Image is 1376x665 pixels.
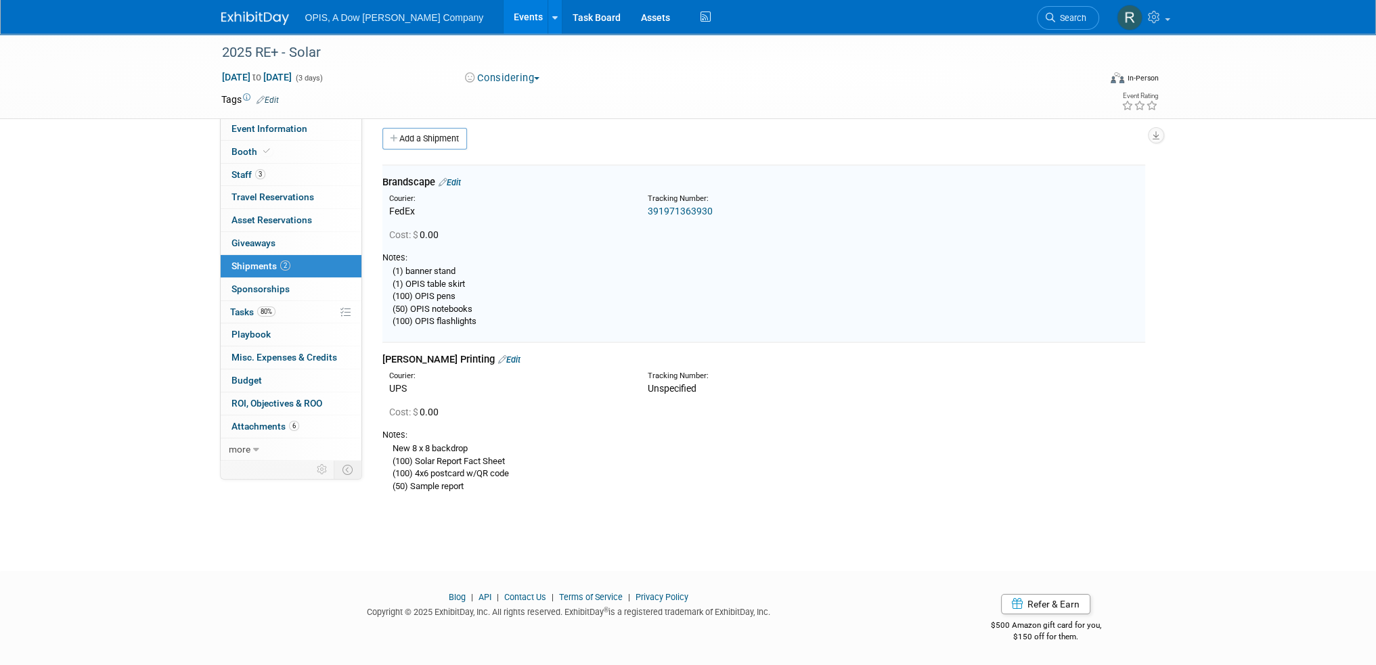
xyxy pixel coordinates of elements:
[221,93,279,106] td: Tags
[548,592,557,602] span: |
[311,461,334,478] td: Personalize Event Tab Strip
[255,169,265,179] span: 3
[221,323,361,346] a: Playbook
[937,631,1155,643] div: $150 off for them.
[231,123,307,134] span: Event Information
[382,175,1145,189] div: Brandscape
[389,229,420,240] span: Cost: $
[231,398,322,409] span: ROI, Objectives & ROO
[229,444,250,455] span: more
[231,329,271,340] span: Playbook
[636,592,688,602] a: Privacy Policy
[221,255,361,277] a: Shipments2
[294,74,323,83] span: (3 days)
[1111,72,1124,83] img: Format-Inperson.png
[221,186,361,208] a: Travel Reservations
[504,592,546,602] a: Contact Us
[648,193,951,204] div: Tracking Number:
[449,592,466,602] a: Blog
[334,461,361,478] td: Toggle Event Tabs
[389,193,627,204] div: Courier:
[289,421,299,431] span: 6
[389,371,627,382] div: Courier:
[221,141,361,163] a: Booth
[498,354,520,365] a: Edit
[221,415,361,438] a: Attachments6
[231,214,312,225] span: Asset Reservations
[389,229,444,240] span: 0.00
[382,128,467,150] a: Add a Shipment
[250,72,263,83] span: to
[230,306,275,317] span: Tasks
[382,429,1145,441] div: Notes:
[231,191,314,202] span: Travel Reservations
[221,278,361,300] a: Sponsorships
[231,260,290,271] span: Shipments
[382,441,1145,492] div: New 8 x 8 backdrop (100) Solar Report Fact Sheet (100) 4x6 postcard w/QR code (50) Sample report
[221,346,361,369] a: Misc. Expenses & Credits
[479,592,491,602] a: API
[1037,6,1099,30] a: Search
[648,206,713,216] a: 391971363930
[221,438,361,461] a: more
[221,301,361,323] a: Tasks80%
[1117,5,1142,30] img: Renee Ortner
[221,164,361,186] a: Staff3
[231,352,337,363] span: Misc. Expenses & Credits
[382,252,1145,264] div: Notes:
[1019,70,1159,91] div: Event Format
[231,146,273,157] span: Booth
[221,392,361,415] a: ROI, Objectives & ROO
[648,383,696,394] span: Unspecified
[257,306,275,317] span: 80%
[648,371,951,382] div: Tracking Number:
[382,264,1145,328] div: (1) banner stand (1) OPIS table skirt (100) OPIS pens (50) OPIS notebooks (100) OPIS flashlights
[221,118,361,140] a: Event Information
[389,407,444,417] span: 0.00
[221,209,361,231] a: Asset Reservations
[389,382,627,395] div: UPS
[217,41,1079,65] div: 2025 RE+ - Solar
[439,177,461,187] a: Edit
[231,283,290,294] span: Sponsorships
[389,407,420,417] span: Cost: $
[231,237,275,248] span: Giveaways
[231,169,265,180] span: Staff
[280,260,290,271] span: 2
[1001,594,1090,614] a: Refer & Earn
[460,71,545,85] button: Considering
[263,147,270,155] i: Booth reservation complete
[221,71,292,83] span: [DATE] [DATE]
[559,592,623,602] a: Terms of Service
[1126,73,1158,83] div: In-Person
[231,421,299,432] span: Attachments
[221,603,917,618] div: Copyright © 2025 ExhibitDay, Inc. All rights reserved. ExhibitDay is a registered trademark of Ex...
[305,12,484,23] span: OPIS, A Dow [PERSON_NAME] Company
[625,592,634,602] span: |
[231,375,262,386] span: Budget
[468,592,476,602] span: |
[1055,13,1086,23] span: Search
[493,592,502,602] span: |
[382,352,1145,367] div: [PERSON_NAME] Printing
[221,369,361,392] a: Budget
[221,12,289,25] img: ExhibitDay
[221,232,361,254] a: Giveaways
[389,204,627,218] div: FedEx
[604,606,608,614] sup: ®
[1121,93,1157,99] div: Event Rating
[937,611,1155,642] div: $500 Amazon gift card for you,
[257,95,279,105] a: Edit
